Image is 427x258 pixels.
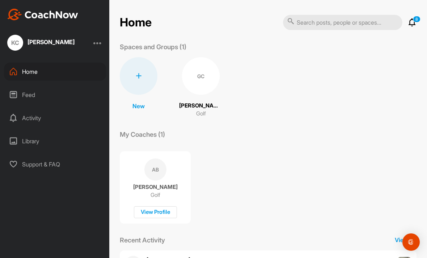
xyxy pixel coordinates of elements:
p: Spaces and Groups (1) [120,42,186,52]
p: My Coaches (1) [120,130,165,139]
input: Search posts, people or spaces... [283,15,402,30]
p: New [132,102,145,110]
div: View Profile [134,206,177,218]
div: Library [4,132,106,150]
p: Golf [151,191,160,199]
div: KC [7,35,23,51]
div: Home [4,63,106,81]
img: CoachNow [7,9,78,20]
h2: Home [120,16,152,30]
p: View All [395,236,417,244]
div: [PERSON_NAME] [28,39,75,45]
p: 8 [413,16,420,22]
div: Activity [4,109,106,127]
a: GC[PERSON_NAME]Golf [179,57,223,118]
div: Feed [4,86,106,104]
p: [PERSON_NAME] [179,102,223,110]
div: AB [144,158,166,181]
div: GC [182,57,220,95]
p: [PERSON_NAME] [133,183,178,191]
p: Golf [196,110,206,118]
div: Support & FAQ [4,155,106,173]
div: Open Intercom Messenger [402,233,420,251]
p: Recent Activity [120,235,165,245]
